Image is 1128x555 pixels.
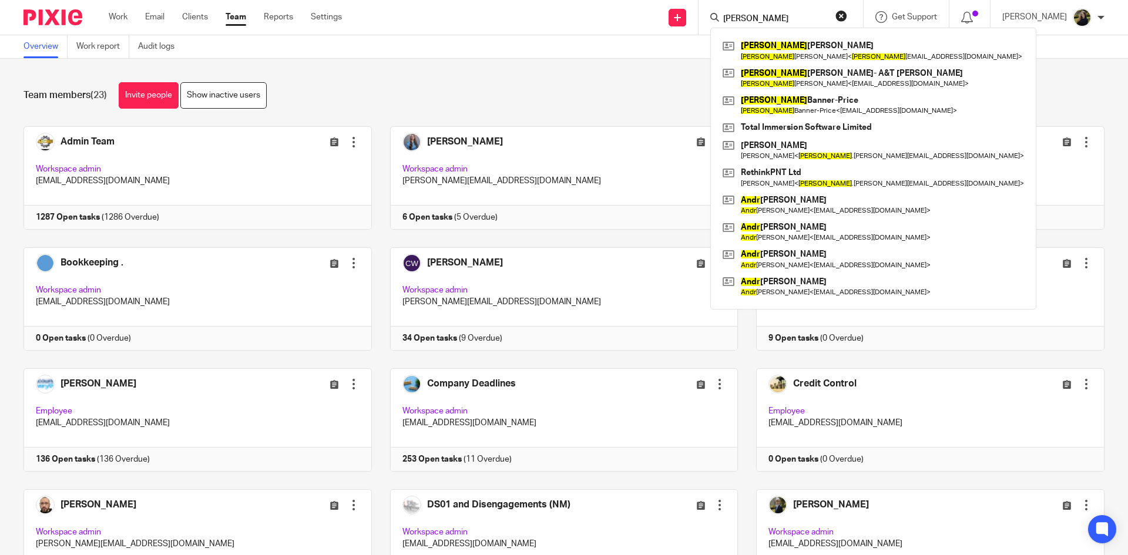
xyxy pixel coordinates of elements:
[145,11,164,23] a: Email
[23,35,68,58] a: Overview
[892,13,937,21] span: Get Support
[835,10,847,22] button: Clear
[722,14,828,25] input: Search
[90,90,107,100] span: (23)
[1073,8,1092,27] img: ACCOUNTING4EVERYTHING-13.jpg
[23,9,82,25] img: Pixie
[311,11,342,23] a: Settings
[182,11,208,23] a: Clients
[76,35,129,58] a: Work report
[180,82,267,109] a: Show inactive users
[23,89,107,102] h1: Team members
[109,11,127,23] a: Work
[119,82,179,109] a: Invite people
[264,11,293,23] a: Reports
[1002,11,1067,23] p: [PERSON_NAME]
[138,35,183,58] a: Audit logs
[226,11,246,23] a: Team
